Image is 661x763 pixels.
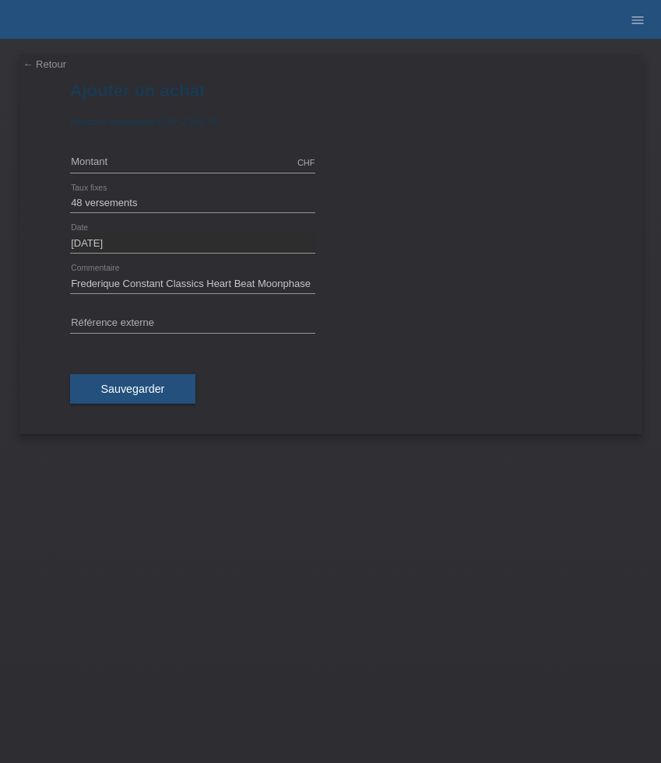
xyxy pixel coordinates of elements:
[70,116,592,128] div: Montant disponible:
[297,158,315,167] div: CHF
[157,116,220,128] span: CHF 2'500.00
[630,12,645,28] i: menu
[622,15,653,24] a: menu
[23,58,67,70] a: ← Retour
[70,81,592,100] h1: Ajouter un achat
[101,383,165,395] span: Sauvegarder
[70,374,196,404] button: Sauvegarder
